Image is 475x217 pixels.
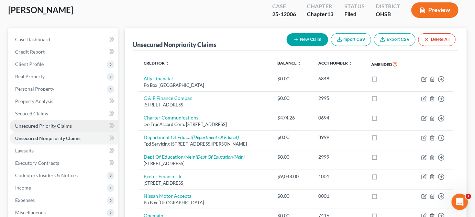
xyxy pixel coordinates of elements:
[10,95,118,107] a: Property Analysis
[344,10,365,18] div: Filed
[192,134,239,140] i: (Department Of Educat)
[144,121,267,128] div: c/o TrueAccord Corp. [STREET_ADDRESS]
[10,157,118,169] a: Executory Contracts
[331,33,371,46] button: Import CSV
[277,173,307,180] div: $9,048.00
[10,145,118,157] a: Lawsuits
[272,2,296,10] div: Case
[452,194,468,210] iframe: Intercom live chat
[318,95,360,102] div: 2995
[144,199,267,206] div: Po Box [GEOGRAPHIC_DATA]
[376,2,400,10] div: District
[318,60,353,66] a: Acct Number unfold_more
[15,185,31,191] span: Income
[277,60,301,66] a: Balance unfold_more
[277,95,307,102] div: $0.00
[144,76,173,81] a: Ally Financial
[327,11,333,17] span: 13
[10,107,118,120] a: Secured Claims
[133,41,217,49] div: Unsecured Nonpriority Claims
[15,111,48,116] span: Secured Claims
[144,173,183,179] a: Exeter Finance Llc
[144,193,192,199] a: Nissan Motor Accepta
[144,160,267,167] div: [STREET_ADDRESS]
[15,98,53,104] span: Property Analysis
[196,154,245,160] i: (Dept Of Education/Neln)
[318,153,360,160] div: 2999
[8,5,73,15] span: [PERSON_NAME]
[376,10,400,18] div: OHSB
[307,2,333,10] div: Chapter
[15,148,34,153] span: Lawsuits
[15,197,35,203] span: Expenses
[277,153,307,160] div: $0.00
[287,33,328,46] button: New Claim
[318,193,360,199] div: 0001
[15,135,80,141] span: Unsecured Nonpriority Claims
[272,10,296,18] div: 25-12006
[318,134,360,141] div: 3999
[318,114,360,121] div: 0694
[277,75,307,82] div: $0.00
[15,172,78,178] span: Codebtors Insiders & Notices
[144,154,245,160] a: Dept Of Education/Neln(Dept Of Education/Neln)
[15,49,45,55] span: Credit Report
[144,60,170,66] a: Creditor unfold_more
[144,102,267,108] div: [STREET_ADDRESS]
[144,115,199,121] a: Charter Communications
[366,56,410,72] th: Amended
[15,86,54,92] span: Personal Property
[374,33,416,46] a: Export CSV
[318,173,360,180] div: 1001
[10,46,118,58] a: Credit Report
[166,61,170,66] i: unfold_more
[144,134,239,140] a: Department Of Educat(Department Of Educat)
[144,141,267,147] div: Tpd Servicing [STREET_ADDRESS][PERSON_NAME]
[418,33,456,46] button: Delete All
[15,209,46,215] span: Miscellaneous
[15,36,50,42] span: Case Dashboard
[307,10,333,18] div: Chapter
[144,95,193,101] a: C & F Finance Compan
[297,61,301,66] i: unfold_more
[466,194,471,199] span: 7
[15,61,44,67] span: Client Profile
[344,2,365,10] div: Status
[15,160,59,166] span: Executory Contracts
[349,61,353,66] i: unfold_more
[277,134,307,141] div: $0.00
[10,33,118,46] a: Case Dashboard
[411,2,459,18] button: Preview
[15,73,45,79] span: Real Property
[15,123,72,129] span: Unsecured Priority Claims
[318,75,360,82] div: 6848
[277,114,307,121] div: $474.26
[10,132,118,145] a: Unsecured Nonpriority Claims
[144,180,267,186] div: [STREET_ADDRESS]
[144,82,267,89] div: Po Box [GEOGRAPHIC_DATA]
[10,120,118,132] a: Unsecured Priority Claims
[277,193,307,199] div: $0.00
